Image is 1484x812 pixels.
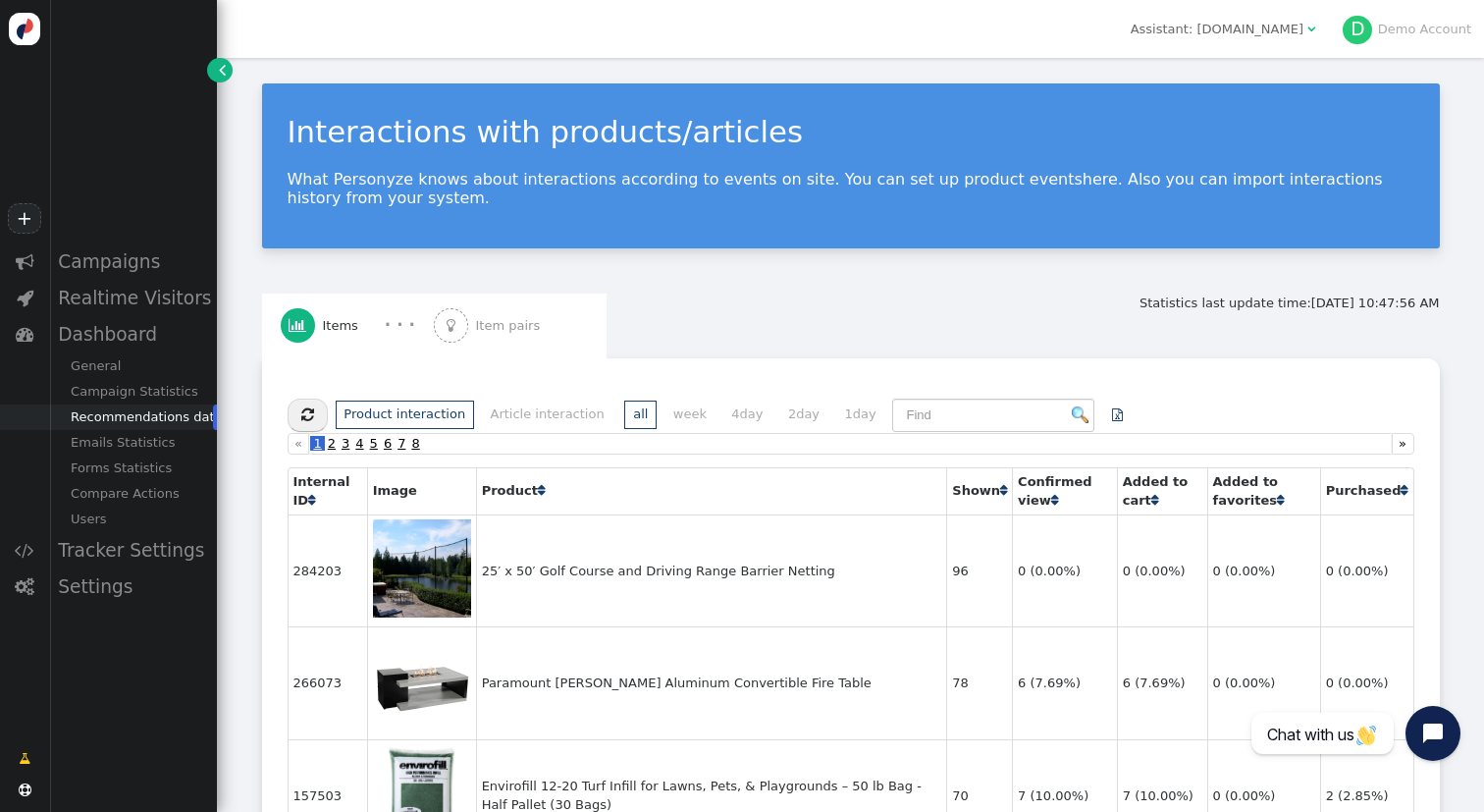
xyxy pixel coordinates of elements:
[1343,16,1372,45] div: D
[476,626,947,739] td: Paramount [PERSON_NAME] Aluminum Convertible Fire Table
[16,252,34,271] span: 
[301,407,314,422] span: 
[1131,20,1303,39] div: Assistant: [DOMAIN_NAME]
[1401,484,1407,497] span: Click to sort
[288,433,310,455] a: «
[946,514,1012,627] td: 96
[288,626,367,739] td: 266073
[49,430,217,456] div: Emails Statistics
[1000,484,1007,497] span: Click to sort
[624,401,657,429] li: all
[310,436,324,451] span: 1
[476,514,947,627] td: 25′ x 50′ Golf Course and Driving Range Barrier Netting
[207,58,232,82] a: 
[476,316,548,336] span: Item pairs
[49,316,217,352] div: Dashboard
[367,468,476,514] th: Image
[8,203,41,234] a: +
[19,749,30,769] span: 
[288,514,367,627] td: 284203
[289,318,306,333] span: 
[288,468,367,514] th: Internal ID
[1207,626,1320,739] td: 0 (0.00%)
[15,541,34,560] span: 
[17,289,33,307] span: 
[1401,483,1407,498] a: 
[1343,22,1471,36] a: DDemo Account
[19,784,31,796] span: 
[381,436,395,451] span: 6
[408,436,422,451] span: 8
[49,568,217,605] div: Settings
[323,316,366,336] span: Items
[1012,468,1117,514] th: Confirmed view
[1099,399,1136,432] a: 
[16,325,34,344] span: 
[482,401,613,429] li: Article interaction
[779,401,828,429] li: 2day
[1112,408,1123,421] span: 
[1117,626,1207,739] td: 6 (7.69%)
[836,401,885,429] li: 1day
[288,399,328,432] button: 
[336,401,474,429] li: Product interaction
[1000,483,1007,498] a: 
[1277,494,1284,507] span: Click to sort
[946,468,1012,514] th: Shown
[1320,626,1413,739] td: 0 (0.00%)
[385,313,415,338] div: · · ·
[1151,494,1158,507] span: Click to sort
[49,456,217,481] div: Forms Statistics
[49,353,217,379] div: General
[281,294,434,358] a:  Items · · ·
[1307,23,1315,35] span: 
[367,436,381,451] span: 5
[15,577,34,596] span: 
[1277,493,1284,508] a: 
[352,436,366,451] span: 4
[219,60,226,80] span: 
[288,109,1414,154] div: Interactions with products/articles
[447,318,455,333] span: 
[1151,493,1158,508] a: 
[538,483,545,498] a: 
[476,468,947,514] th: Product
[308,493,315,508] a: 
[339,436,352,451] span: 3
[395,436,408,451] span: 7
[1117,514,1207,627] td: 0 (0.00%)
[49,481,217,507] div: Compare Actions
[49,280,217,316] div: Realtime Visitors
[9,13,41,45] img: logo-icon.svg
[1139,294,1440,313] div: Statistics last update time:
[325,436,339,451] span: 2
[1072,406,1088,423] img: icon_search.png
[664,401,715,429] li: week
[1012,626,1117,739] td: 6 (7.69%)
[1392,433,1414,455] a: »
[49,379,217,405] div: Campaign Statistics
[49,532,217,568] div: Tracker Settings
[288,170,1414,207] p: What Personyze knows about interactions according to events on site. You can set up product event...
[1051,493,1058,508] a: 
[373,631,471,730] img: https://practicesports.com/wp-content/uploads/2024/07/FP-10185-BK.media-a-paramount.dray_.firetab...
[1207,468,1320,514] th: Added to favorites
[6,742,43,776] a: 
[946,626,1012,739] td: 78
[1051,494,1058,507] span: Click to sort
[723,401,772,429] li: 4day
[1320,514,1413,627] td: 0 (0.00%)
[538,484,545,497] span: Click to sort
[1117,468,1207,514] th: Added to cart
[1320,468,1413,514] th: Purchased
[49,507,217,532] div: Users
[434,294,587,358] a:  Item pairs
[1083,170,1118,189] a: here
[49,405,217,430] div: Recommendations data
[49,244,217,280] div: Campaigns
[1012,514,1117,627] td: 0 (0.00%)
[892,399,1094,432] input: Find
[1311,296,1440,310] span: [DATE] 10:47:56 AM
[308,494,315,507] span: Click to sort
[373,519,471,618] img: https://practicesports.com/wp-content/uploads/2019/12/CM-BAR15x150.jpg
